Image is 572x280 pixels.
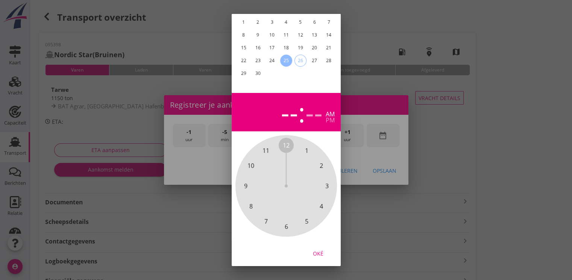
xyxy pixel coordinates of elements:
[280,29,292,41] button: 11
[323,42,335,54] button: 21
[325,181,328,190] span: 3
[264,217,267,226] span: 7
[237,42,249,54] button: 15
[320,161,323,170] span: 2
[308,29,320,41] button: 13
[252,55,264,67] button: 23
[252,29,264,41] button: 9
[302,247,335,260] button: Oké
[281,99,298,125] div: --
[320,202,323,211] span: 4
[308,55,320,67] button: 27
[294,55,306,67] button: 26
[252,16,264,28] button: 2
[262,146,269,155] span: 11
[266,29,278,41] button: 10
[252,42,264,54] button: 16
[284,222,288,231] span: 6
[294,42,306,54] button: 19
[237,16,249,28] button: 1
[244,181,247,190] span: 9
[308,42,320,54] button: 20
[326,111,335,117] div: am
[294,55,306,66] div: 26
[308,250,329,257] div: Oké
[298,99,305,125] span: :
[323,29,335,41] button: 14
[280,42,292,54] button: 18
[266,55,278,67] button: 24
[305,217,308,226] span: 5
[294,29,306,41] button: 12
[237,29,249,41] button: 8
[280,55,292,67] button: 25
[237,55,249,67] button: 22
[247,161,254,170] span: 10
[323,16,335,28] button: 7
[323,55,335,67] button: 28
[237,67,249,79] button: 29
[308,16,320,28] button: 6
[294,16,306,28] button: 5
[326,117,335,123] div: pm
[252,67,264,79] button: 30
[305,99,323,125] div: --
[280,16,292,28] button: 4
[305,146,308,155] span: 1
[283,141,290,150] span: 12
[249,202,252,211] span: 8
[266,42,278,54] button: 17
[266,16,278,28] button: 3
